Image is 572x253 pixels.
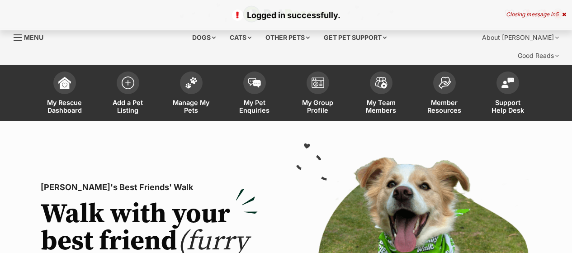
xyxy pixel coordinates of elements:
a: Manage My Pets [160,67,223,121]
a: My Pet Enquiries [223,67,286,121]
div: Get pet support [317,29,393,47]
a: My Team Members [350,67,413,121]
img: member-resources-icon-8e73f808a243e03378d46382f2149f9095a855e16c252ad45f914b54edf8863c.svg [438,76,451,89]
img: help-desk-icon-fdf02630f3aa405de69fd3d07c3f3aa587a6932b1a1747fa1d2bba05be0121f9.svg [501,77,514,88]
img: team-members-icon-5396bd8760b3fe7c0b43da4ab00e1e3bb1a5d9ba89233759b79545d2d3fc5d0d.svg [375,77,388,89]
span: Support Help Desk [487,99,528,114]
span: My Rescue Dashboard [44,99,85,114]
div: Dogs [186,29,222,47]
span: Manage My Pets [171,99,212,114]
p: [PERSON_NAME]'s Best Friends' Walk [41,181,258,194]
div: About [PERSON_NAME] [476,29,565,47]
a: Menu [14,29,50,45]
div: Cats [223,29,258,47]
img: dashboard-icon-eb2f2d2d3e046f16d808141f083e7271f6b2e854fb5c12c21221c1fb7104beca.svg [58,76,71,89]
img: pet-enquiries-icon-7e3ad2cf08bfb03b45e93fb7055b45f3efa6380592205ae92323e6603595dc1f.svg [248,78,261,88]
div: Good Reads [511,47,565,65]
span: Member Resources [424,99,465,114]
span: My Team Members [361,99,402,114]
span: Menu [24,33,43,41]
img: group-profile-icon-3fa3cf56718a62981997c0bc7e787c4b2cf8bcc04b72c1350f741eb67cf2f40e.svg [312,77,324,88]
a: Member Resources [413,67,476,121]
a: My Rescue Dashboard [33,67,96,121]
div: Other pets [259,29,316,47]
a: Support Help Desk [476,67,539,121]
a: My Group Profile [286,67,350,121]
img: manage-my-pets-icon-02211641906a0b7f246fdf0571729dbe1e7629f14944591b6c1af311fb30b64b.svg [185,77,198,89]
span: My Group Profile [298,99,338,114]
span: My Pet Enquiries [234,99,275,114]
img: add-pet-listing-icon-0afa8454b4691262ce3f59096e99ab1cd57d4a30225e0717b998d2c9b9846f56.svg [122,76,134,89]
a: Add a Pet Listing [96,67,160,121]
span: Add a Pet Listing [108,99,148,114]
